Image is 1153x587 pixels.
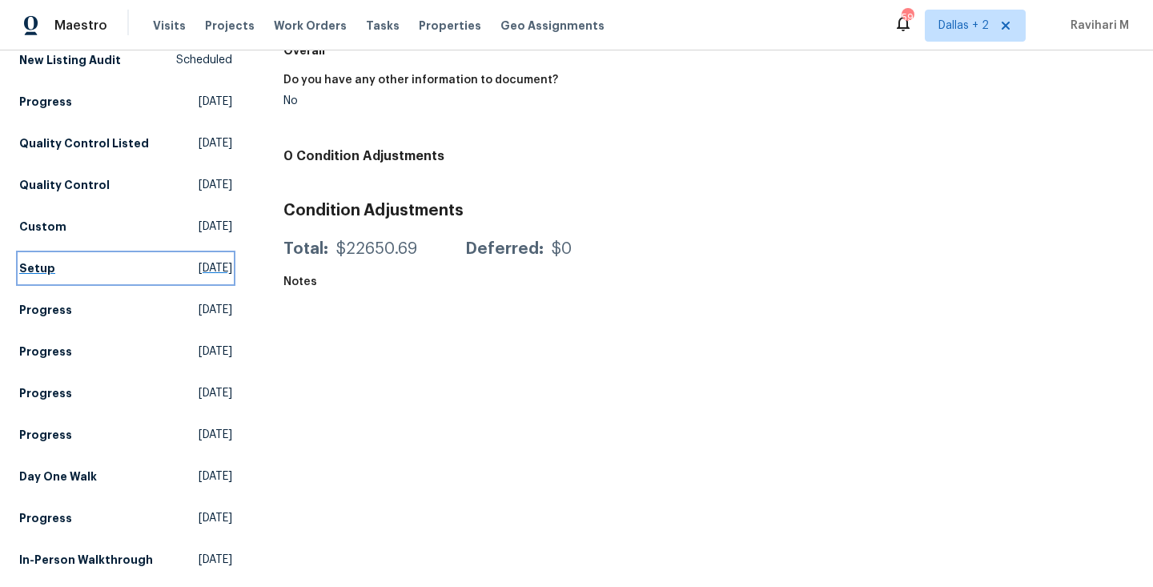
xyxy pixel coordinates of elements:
h5: Quality Control [19,177,110,193]
div: 59 [902,10,913,26]
a: New Listing AuditScheduled [19,46,232,74]
h5: Day One Walk [19,468,97,484]
span: Scheduled [176,52,232,68]
span: Tasks [366,20,400,31]
span: Properties [419,18,481,34]
a: Custom[DATE] [19,212,232,241]
h5: Custom [19,219,66,235]
h4: 0 Condition Adjustments [283,148,1134,164]
a: Quality Control Listed[DATE] [19,129,232,158]
h5: Progress [19,94,72,110]
h5: Setup [19,260,55,276]
span: Ravihari M [1064,18,1129,34]
div: Deferred: [465,241,544,257]
a: Progress[DATE] [19,87,232,116]
span: [DATE] [199,260,232,276]
span: [DATE] [199,135,232,151]
h3: Condition Adjustments [283,203,1134,219]
span: Visits [153,18,186,34]
h5: Progress [19,344,72,360]
h5: Quality Control Listed [19,135,149,151]
h5: Progress [19,302,72,318]
span: [DATE] [199,94,232,110]
span: [DATE] [199,510,232,526]
h5: Progress [19,510,72,526]
a: Progress[DATE] [19,379,232,408]
span: Projects [205,18,255,34]
span: Maestro [54,18,107,34]
span: Dallas + 2 [938,18,989,34]
h5: In-Person Walkthrough [19,552,153,568]
h5: Progress [19,427,72,443]
h5: Progress [19,385,72,401]
h5: Overall [283,42,1134,58]
a: Progress[DATE] [19,337,232,366]
span: [DATE] [199,219,232,235]
span: [DATE] [199,177,232,193]
div: $22650.69 [336,241,417,257]
span: [DATE] [199,302,232,318]
span: [DATE] [199,344,232,360]
span: [DATE] [199,552,232,568]
a: Setup[DATE] [19,254,232,283]
a: Progress[DATE] [19,420,232,449]
h5: New Listing Audit [19,52,121,68]
span: Work Orders [274,18,347,34]
a: Progress[DATE] [19,296,232,324]
h5: Notes [283,276,317,287]
div: Total: [283,241,328,257]
a: Day One Walk[DATE] [19,462,232,491]
span: [DATE] [199,385,232,401]
a: Progress[DATE] [19,504,232,533]
h5: Do you have any other information to document? [283,74,558,86]
span: [DATE] [199,468,232,484]
div: No [283,95,696,107]
div: $0 [552,241,572,257]
span: Geo Assignments [500,18,605,34]
a: Quality Control[DATE] [19,171,232,199]
a: In-Person Walkthrough[DATE] [19,545,232,574]
span: [DATE] [199,427,232,443]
